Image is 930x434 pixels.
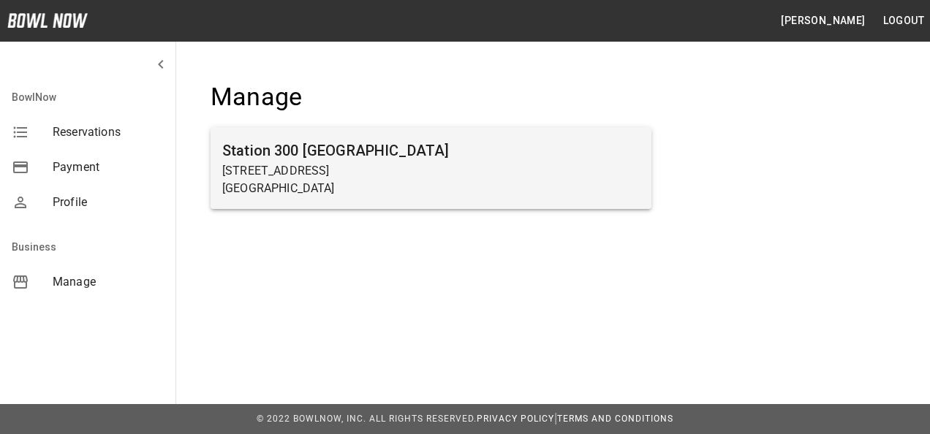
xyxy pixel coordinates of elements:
a: Privacy Policy [477,414,554,424]
span: © 2022 BowlNow, Inc. All Rights Reserved. [257,414,477,424]
span: Manage [53,273,164,291]
span: Reservations [53,123,164,141]
span: Profile [53,194,164,211]
button: [PERSON_NAME] [775,7,871,34]
a: Terms and Conditions [557,414,673,424]
p: [STREET_ADDRESS] [222,162,640,180]
h4: Manage [211,82,651,113]
button: Logout [877,7,930,34]
img: logo [7,13,88,28]
span: Payment [53,159,164,176]
h6: Station 300 [GEOGRAPHIC_DATA] [222,139,640,162]
p: [GEOGRAPHIC_DATA] [222,180,640,197]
